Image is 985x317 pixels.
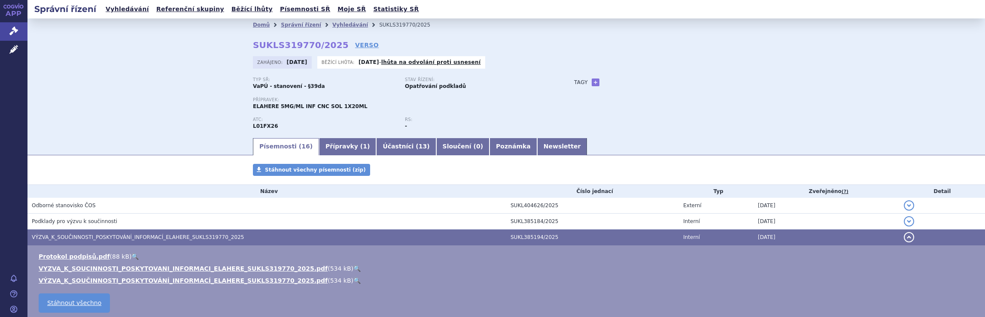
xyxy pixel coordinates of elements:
a: 🔍 [131,253,139,260]
strong: [DATE] [359,59,379,65]
a: Správní řízení [281,22,321,28]
a: Statistiky SŘ [371,3,421,15]
span: Externí [683,202,701,208]
a: Stáhnout všechno [39,293,110,313]
th: Detail [900,185,985,198]
button: detail [904,216,914,226]
span: 0 [476,143,480,150]
button: detail [904,232,914,242]
a: Poznámka [489,138,537,155]
td: SUKL385184/2025 [506,214,679,229]
strong: MIRVETUXIMAB SORAVTANSIN [253,123,278,129]
abbr: (?) [842,189,848,195]
span: ELAHERE 5MG/ML INF CNC SOL 1X20ML [253,103,368,109]
a: Referenční skupiny [154,3,227,15]
span: Stáhnout všechny písemnosti (zip) [265,167,366,173]
a: Účastníci (13) [376,138,436,155]
span: 13 [419,143,427,150]
span: Interní [683,218,700,224]
p: Typ SŘ: [253,77,396,82]
li: SUKLS319770/2025 [379,18,441,31]
button: detail [904,200,914,211]
strong: SUKLS319770/2025 [253,40,349,50]
a: Sloučení (0) [436,138,489,155]
h2: Správní řízení [27,3,103,15]
a: Přípravky (1) [319,138,376,155]
span: 534 kB [330,277,351,284]
th: Název [27,185,506,198]
span: Zahájeno: [257,59,284,66]
a: + [592,78,599,86]
a: Moje SŘ [335,3,368,15]
th: Číslo jednací [506,185,679,198]
li: ( ) [39,264,976,273]
a: lhůta na odvolání proti usnesení [381,59,481,65]
span: 1 [363,143,367,150]
p: ATC: [253,117,396,122]
a: Newsletter [537,138,587,155]
a: Vyhledávání [103,3,152,15]
a: VERSO [355,41,379,49]
p: Stav řízení: [405,77,548,82]
a: Běžící lhůty [229,3,275,15]
h3: Tagy [574,77,588,88]
td: [DATE] [754,229,900,245]
a: VYZVA_K_SOUCINNOSTI_POSKYTOVANI_INFORMACI_ELAHERE_SUKLS319770_2025.pdf [39,265,328,272]
a: Stáhnout všechny písemnosti (zip) [253,164,370,176]
strong: - [405,123,407,129]
td: [DATE] [754,214,900,229]
a: Protokol podpisů.pdf [39,253,110,260]
span: Běžící lhůta: [322,59,356,66]
span: Interní [683,234,700,240]
a: Písemnosti SŘ [277,3,333,15]
p: RS: [405,117,548,122]
span: 16 [301,143,310,150]
a: 🔍 [353,277,361,284]
span: VÝZVA_K_SOUČINNOSTI_POSKYTOVÁNÍ_INFORMACÍ_ELAHERE_SUKLS319770_2025 [32,234,244,240]
a: Domů [253,22,270,28]
td: SUKL385194/2025 [506,229,679,245]
span: 88 kB [112,253,129,260]
a: VÝZVA_K_SOUČINNOSTI_POSKYTOVÁNÍ_INFORMACÍ_ELAHERE_SUKLS319770_2025.pdf [39,277,328,284]
strong: [DATE] [287,59,307,65]
td: [DATE] [754,198,900,214]
th: Zveřejněno [754,185,900,198]
span: 534 kB [330,265,351,272]
td: SUKL404626/2025 [506,198,679,214]
p: - [359,59,481,66]
span: Odborné stanovisko ČOS [32,202,96,208]
a: Vyhledávání [332,22,368,28]
a: 🔍 [353,265,361,272]
p: Přípravek: [253,97,557,103]
strong: VaPÚ - stanovení - §39da [253,83,325,89]
th: Typ [679,185,754,198]
li: ( ) [39,276,976,285]
span: Podklady pro výzvu k součinnosti [32,218,117,224]
li: ( ) [39,252,976,261]
strong: Opatřování podkladů [405,83,466,89]
a: Písemnosti (16) [253,138,319,155]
